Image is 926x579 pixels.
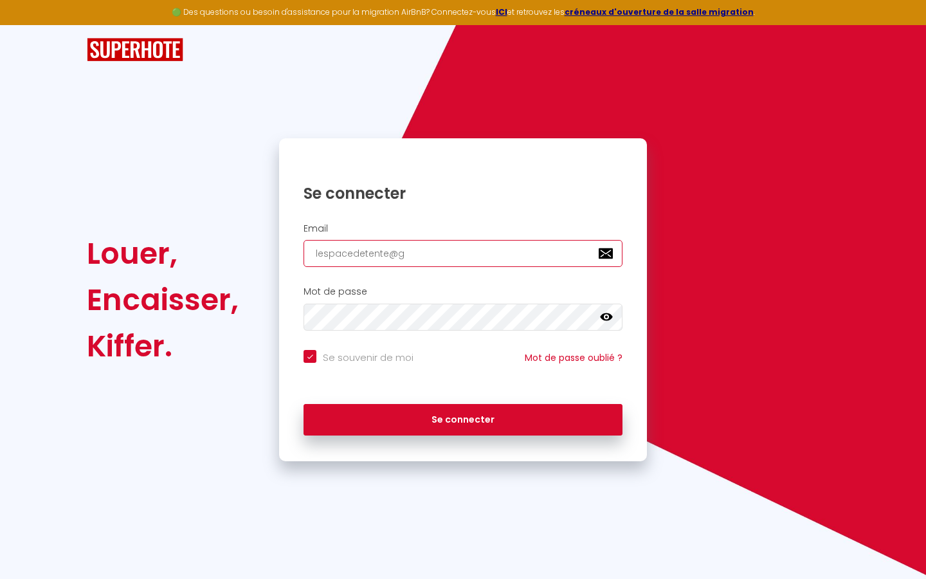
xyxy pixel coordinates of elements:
[565,6,754,17] a: créneaux d'ouverture de la salle migration
[87,323,239,369] div: Kiffer.
[87,277,239,323] div: Encaisser,
[304,223,622,234] h2: Email
[10,5,49,44] button: Ouvrir le widget de chat LiveChat
[304,183,622,203] h1: Se connecter
[496,6,507,17] a: ICI
[87,38,183,62] img: SuperHote logo
[304,404,622,436] button: Se connecter
[525,351,622,364] a: Mot de passe oublié ?
[87,230,239,277] div: Louer,
[304,286,622,297] h2: Mot de passe
[304,240,622,267] input: Ton Email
